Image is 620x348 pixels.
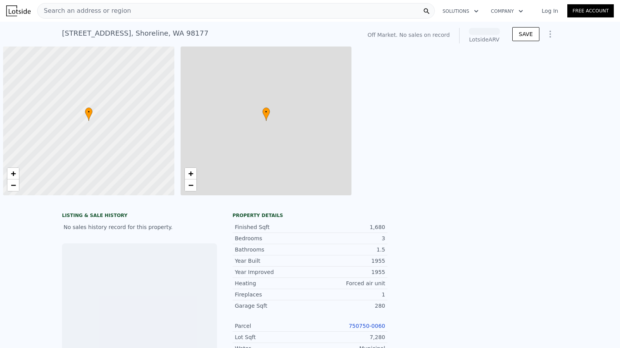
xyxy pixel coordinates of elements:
[188,180,193,190] span: −
[262,109,270,115] span: •
[11,180,16,190] span: −
[367,31,449,39] div: Off Market. No sales on record
[310,291,385,298] div: 1
[567,4,614,17] a: Free Account
[62,212,217,220] div: LISTING & SALE HISTORY
[235,322,310,330] div: Parcel
[38,6,131,16] span: Search an address or region
[6,5,31,16] img: Lotside
[188,169,193,178] span: +
[262,107,270,121] div: •
[436,4,485,18] button: Solutions
[469,36,500,43] div: Lotside ARV
[310,302,385,310] div: 280
[235,234,310,242] div: Bedrooms
[62,28,208,39] div: [STREET_ADDRESS] , Shoreline , WA 98177
[185,168,196,179] a: Zoom in
[7,168,19,179] a: Zoom in
[532,7,567,15] a: Log In
[11,169,16,178] span: +
[310,223,385,231] div: 1,680
[235,223,310,231] div: Finished Sqft
[85,107,93,121] div: •
[485,4,529,18] button: Company
[235,291,310,298] div: Fireplaces
[232,212,387,219] div: Property details
[62,220,217,234] div: No sales history record for this property.
[85,109,93,115] span: •
[235,302,310,310] div: Garage Sqft
[235,246,310,253] div: Bathrooms
[310,268,385,276] div: 1955
[310,333,385,341] div: 7,280
[235,257,310,265] div: Year Built
[310,257,385,265] div: 1955
[235,268,310,276] div: Year Improved
[310,246,385,253] div: 1.5
[512,27,539,41] button: SAVE
[7,179,19,191] a: Zoom out
[349,323,385,329] a: 750750-0060
[235,333,310,341] div: Lot Sqft
[310,279,385,287] div: Forced air unit
[542,26,558,42] button: Show Options
[310,234,385,242] div: 3
[235,279,310,287] div: Heating
[185,179,196,191] a: Zoom out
